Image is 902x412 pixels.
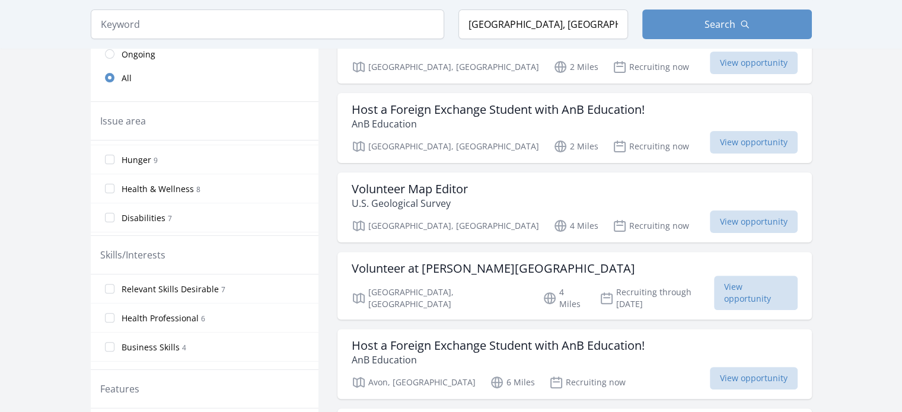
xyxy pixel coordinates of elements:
p: Recruiting now [613,60,689,74]
a: Volunteer at [PERSON_NAME][GEOGRAPHIC_DATA] [GEOGRAPHIC_DATA], [GEOGRAPHIC_DATA] 4 Miles Recruiti... [337,252,812,320]
span: All [122,72,132,84]
span: View opportunity [710,367,798,389]
p: [GEOGRAPHIC_DATA], [GEOGRAPHIC_DATA] [352,219,539,233]
p: 4 Miles [553,219,598,233]
p: [GEOGRAPHIC_DATA], [GEOGRAPHIC_DATA] [352,60,539,74]
p: U.S. Geological Survey [352,196,468,210]
span: 8 [196,184,200,194]
a: Host a Foreign Exchange Student with AnB Education! AnB Education [GEOGRAPHIC_DATA], [GEOGRAPHIC_... [337,93,812,163]
p: AnB Education [352,353,645,367]
span: View opportunity [710,131,798,154]
span: 7 [221,285,225,295]
button: Search [642,9,812,39]
input: Business Skills 4 [105,342,114,352]
span: Relevant Skills Desirable [122,283,219,295]
legend: Issue area [100,114,146,128]
input: Keyword [91,9,444,39]
span: View opportunity [710,210,798,233]
a: Volunteer Map Editor U.S. Geological Survey [GEOGRAPHIC_DATA], [GEOGRAPHIC_DATA] 4 Miles Recruiti... [337,173,812,242]
h3: Host a Foreign Exchange Student with AnB Education! [352,103,645,117]
a: All [91,66,318,90]
a: Ongoing [91,42,318,66]
p: 6 Miles [490,375,535,389]
span: Search [705,17,735,31]
input: Location [458,9,628,39]
span: 9 [154,155,158,165]
span: 4 [182,343,186,353]
input: Relevant Skills Desirable 7 [105,284,114,293]
span: Disabilities [122,212,165,224]
a: Natural Dividends - Increasing Nature's Share Natural Dividends Inc [GEOGRAPHIC_DATA], [GEOGRAPHI... [337,14,812,84]
p: Recruiting through [DATE] [600,286,714,310]
p: [GEOGRAPHIC_DATA], [GEOGRAPHIC_DATA] [352,139,539,154]
p: Recruiting now [613,139,689,154]
span: 7 [168,213,172,223]
span: Ongoing [122,49,155,60]
p: [GEOGRAPHIC_DATA], [GEOGRAPHIC_DATA] [352,286,529,310]
h3: Volunteer at [PERSON_NAME][GEOGRAPHIC_DATA] [352,261,635,276]
span: Hunger [122,154,151,166]
a: Host a Foreign Exchange Student with AnB Education! AnB Education Avon, [GEOGRAPHIC_DATA] 6 Miles... [337,329,812,399]
p: 2 Miles [553,60,598,74]
legend: Skills/Interests [100,248,165,262]
p: 4 Miles [543,286,585,310]
span: Health Professional [122,312,199,324]
p: Avon, [GEOGRAPHIC_DATA] [352,375,476,389]
p: Recruiting now [549,375,626,389]
p: 2 Miles [553,139,598,154]
p: Recruiting now [613,219,689,233]
span: Health & Wellness [122,183,194,195]
input: Disabilities 7 [105,213,114,222]
legend: Features [100,382,139,396]
h3: Host a Foreign Exchange Student with AnB Education! [352,338,645,353]
span: 6 [201,314,205,324]
span: View opportunity [710,52,798,74]
input: Health Professional 6 [105,313,114,322]
input: Hunger 9 [105,155,114,164]
p: AnB Education [352,117,645,131]
input: Health & Wellness 8 [105,184,114,193]
h3: Volunteer Map Editor [352,182,468,196]
span: Business Skills [122,341,180,353]
span: View opportunity [714,276,798,310]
